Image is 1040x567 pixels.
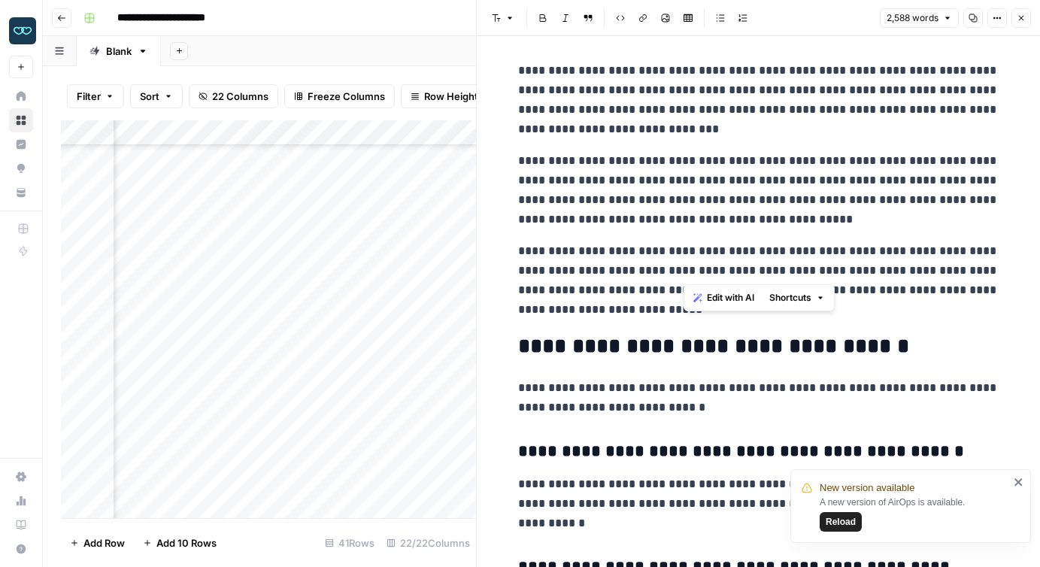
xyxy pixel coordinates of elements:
[820,496,1009,532] div: A new version of AirOps is available.
[9,17,36,44] img: Zola Inc Logo
[381,531,476,555] div: 22/22 Columns
[106,44,132,59] div: Blank
[769,291,811,305] span: Shortcuts
[319,531,381,555] div: 41 Rows
[887,11,938,25] span: 2,588 words
[284,84,395,108] button: Freeze Columns
[156,535,217,550] span: Add 10 Rows
[134,531,226,555] button: Add 10 Rows
[9,132,33,156] a: Insights
[189,84,278,108] button: 22 Columns
[61,531,134,555] button: Add Row
[67,84,124,108] button: Filter
[826,515,856,529] span: Reload
[9,489,33,513] a: Usage
[401,84,488,108] button: Row Height
[83,535,125,550] span: Add Row
[820,481,914,496] span: New version available
[9,84,33,108] a: Home
[77,89,101,104] span: Filter
[707,291,754,305] span: Edit with AI
[820,512,862,532] button: Reload
[880,8,959,28] button: 2,588 words
[9,513,33,537] a: Learning Hub
[9,537,33,561] button: Help + Support
[308,89,385,104] span: Freeze Columns
[140,89,159,104] span: Sort
[9,156,33,180] a: Opportunities
[687,288,760,308] button: Edit with AI
[9,465,33,489] a: Settings
[9,12,33,50] button: Workspace: Zola Inc
[9,108,33,132] a: Browse
[763,288,831,308] button: Shortcuts
[1014,476,1024,488] button: close
[130,84,183,108] button: Sort
[77,36,161,66] a: Blank
[424,89,478,104] span: Row Height
[212,89,268,104] span: 22 Columns
[9,180,33,205] a: Your Data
